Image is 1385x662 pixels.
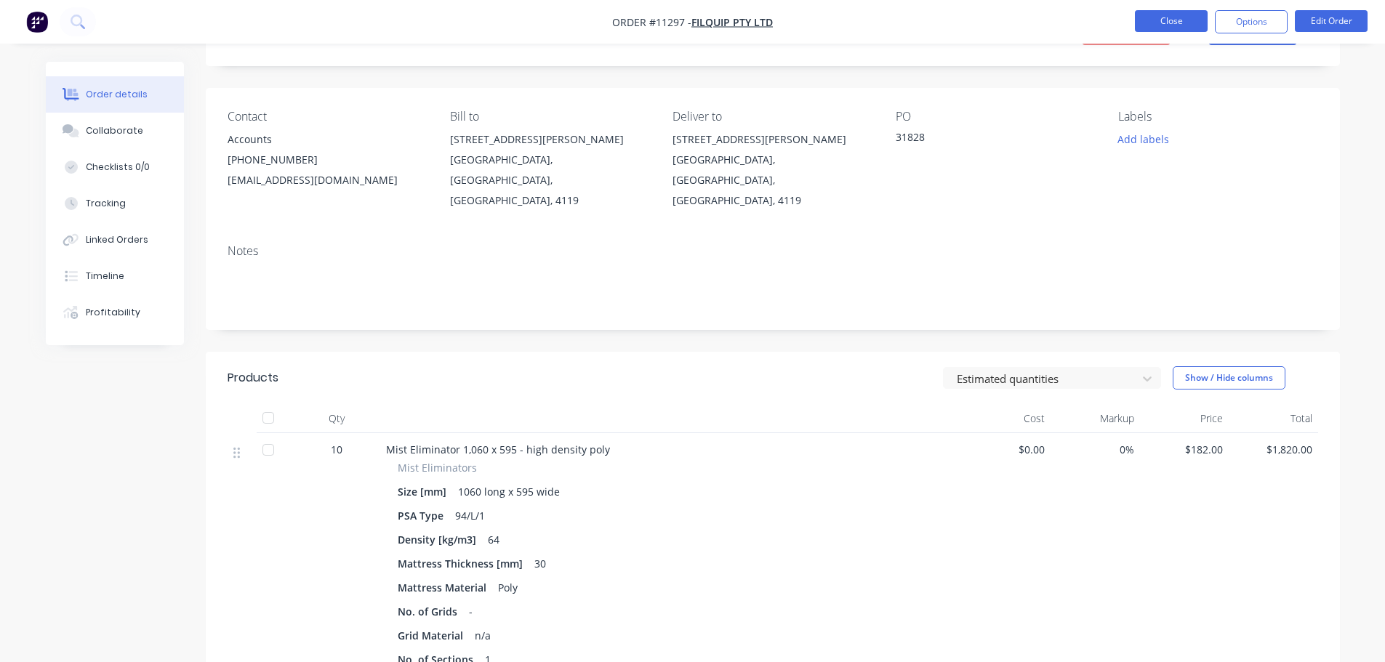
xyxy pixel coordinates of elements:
span: $1,820.00 [1235,442,1312,457]
div: [EMAIL_ADDRESS][DOMAIN_NAME] [228,170,427,190]
span: Mist Eliminators [398,460,477,475]
span: $182.00 [1146,442,1224,457]
div: PSA Type [398,505,449,526]
div: Profitability [86,306,140,319]
div: [STREET_ADDRESS][PERSON_NAME] [450,129,649,150]
div: Total [1229,404,1318,433]
span: 0% [1056,442,1134,457]
div: Size [mm] [398,481,452,502]
div: Accounts [228,129,427,150]
span: 10 [331,442,342,457]
div: Linked Orders [86,233,148,246]
button: Timeline [46,258,184,294]
div: [GEOGRAPHIC_DATA], [GEOGRAPHIC_DATA], [GEOGRAPHIC_DATA], 4119 [673,150,872,211]
div: [STREET_ADDRESS][PERSON_NAME][GEOGRAPHIC_DATA], [GEOGRAPHIC_DATA], [GEOGRAPHIC_DATA], 4119 [673,129,872,211]
div: Checklists 0/0 [86,161,150,174]
button: Options [1215,10,1288,33]
img: Factory [26,11,48,33]
div: Order details [86,88,148,101]
button: Show / Hide columns [1173,366,1285,389]
div: PO [896,110,1095,124]
div: 30 [529,553,552,574]
div: Contact [228,110,427,124]
button: Edit Order [1295,10,1368,32]
div: Price [1140,404,1229,433]
div: Timeline [86,270,124,283]
div: Qty [293,404,380,433]
div: Tracking [86,197,126,210]
div: Poly [492,577,523,598]
div: Bill to [450,110,649,124]
div: Mattress Thickness [mm] [398,553,529,574]
div: Grid Material [398,625,469,646]
div: Accounts[PHONE_NUMBER][EMAIL_ADDRESS][DOMAIN_NAME] [228,129,427,190]
button: Order details [46,76,184,113]
span: Mist Eliminator 1,060 x 595 - high density poly [386,443,610,456]
button: Profitability [46,294,184,331]
div: [STREET_ADDRESS][PERSON_NAME][GEOGRAPHIC_DATA], [GEOGRAPHIC_DATA], [GEOGRAPHIC_DATA], 4119 [450,129,649,211]
div: Labels [1118,110,1317,124]
div: Notes [228,244,1318,258]
span: Order #11297 - [612,15,691,29]
button: Linked Orders [46,222,184,258]
div: n/a [469,625,497,646]
div: Density [kg/m3] [398,529,482,550]
div: 1060 long x 595 wide [452,481,566,502]
div: Mattress Material [398,577,492,598]
button: Checklists 0/0 [46,149,184,185]
div: - [463,601,478,622]
div: Collaborate [86,124,143,137]
div: Cost [962,404,1051,433]
div: 94/L/1 [449,505,491,526]
div: Deliver to [673,110,872,124]
div: [GEOGRAPHIC_DATA], [GEOGRAPHIC_DATA], [GEOGRAPHIC_DATA], 4119 [450,150,649,211]
div: 31828 [896,129,1077,150]
div: No. of Grids [398,601,463,622]
button: Add labels [1110,129,1177,149]
button: Close [1135,10,1208,32]
button: Collaborate [46,113,184,149]
div: [STREET_ADDRESS][PERSON_NAME] [673,129,872,150]
a: Filquip Pty Ltd [691,15,773,29]
div: [PHONE_NUMBER] [228,150,427,170]
div: Products [228,369,278,387]
button: Tracking [46,185,184,222]
div: 64 [482,529,505,550]
div: Markup [1051,404,1140,433]
span: $0.00 [968,442,1045,457]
